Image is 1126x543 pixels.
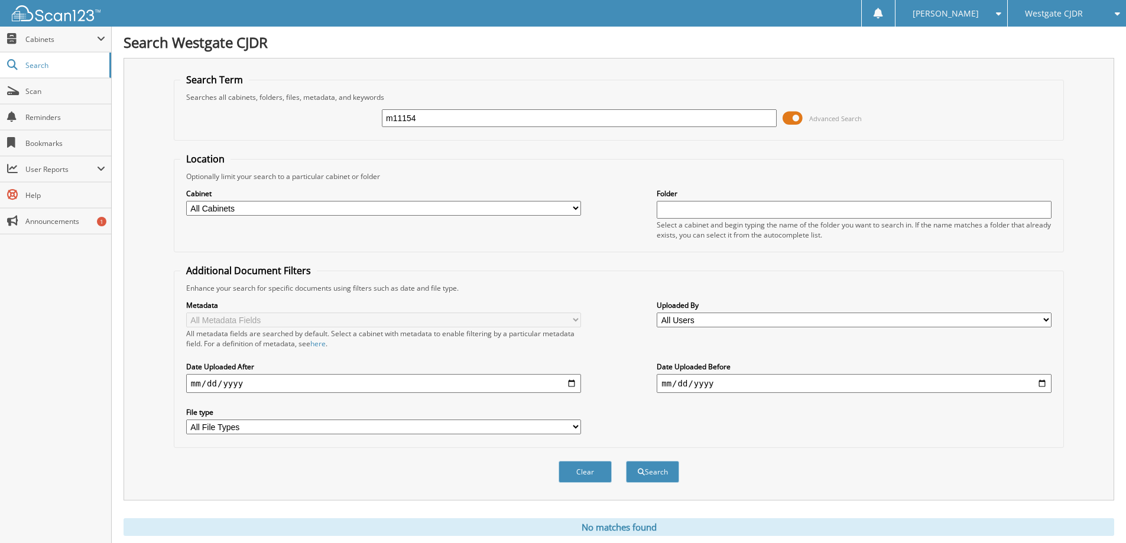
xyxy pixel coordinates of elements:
[180,171,1057,181] div: Optionally limit your search to a particular cabinet or folder
[809,114,862,123] span: Advanced Search
[186,329,581,349] div: All metadata fields are searched by default. Select a cabinet with metadata to enable filtering b...
[124,518,1114,536] div: No matches found
[1025,10,1083,17] span: Westgate CJDR
[657,362,1052,372] label: Date Uploaded Before
[657,374,1052,393] input: end
[186,188,581,199] label: Cabinet
[12,5,100,21] img: scan123-logo-white.svg
[186,374,581,393] input: start
[180,283,1057,293] div: Enhance your search for specific documents using filters such as date and file type.
[25,216,105,226] span: Announcements
[180,92,1057,102] div: Searches all cabinets, folders, files, metadata, and keywords
[25,34,97,44] span: Cabinets
[626,461,679,483] button: Search
[25,112,105,122] span: Reminders
[25,138,105,148] span: Bookmarks
[124,32,1114,52] h1: Search Westgate CJDR
[657,188,1052,199] label: Folder
[657,300,1052,310] label: Uploaded By
[186,407,581,417] label: File type
[559,461,612,483] button: Clear
[310,339,326,349] a: here
[97,217,106,226] div: 1
[657,220,1052,240] div: Select a cabinet and begin typing the name of the folder you want to search in. If the name match...
[25,60,103,70] span: Search
[180,152,231,165] legend: Location
[180,73,249,86] legend: Search Term
[180,264,317,277] legend: Additional Document Filters
[186,300,581,310] label: Metadata
[186,362,581,372] label: Date Uploaded After
[913,10,979,17] span: [PERSON_NAME]
[25,86,105,96] span: Scan
[25,190,105,200] span: Help
[25,164,97,174] span: User Reports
